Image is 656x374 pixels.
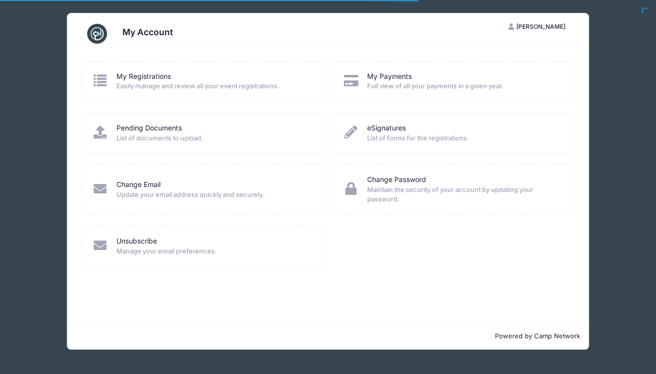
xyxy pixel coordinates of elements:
[116,71,171,82] a: My Registrations
[76,331,581,341] p: Powered by Camp Network
[116,190,310,200] span: Update your email address quickly and securely.
[516,23,565,30] span: [PERSON_NAME]
[367,123,406,133] a: eSignatures
[116,81,310,91] span: Easily manage and review all your event registrations.
[367,81,560,91] span: Full view of all your payments in a given year.
[116,236,157,247] a: Unsubscribe
[367,175,426,185] a: Change Password
[116,247,310,256] span: Manage your email preferences.
[500,18,574,35] button: [PERSON_NAME]
[116,180,161,190] a: Change Email
[87,24,107,44] img: CampNetwork
[367,133,560,143] span: List of forms for the registrations.
[116,123,182,133] a: Pending Documents
[116,133,310,143] span: List of documents to upload.
[122,27,173,37] h3: My Account
[367,71,412,82] a: My Payments
[367,185,560,204] span: Maintain the security of your account by updating your password.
